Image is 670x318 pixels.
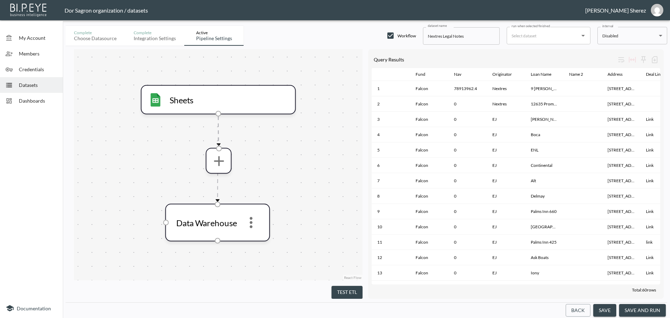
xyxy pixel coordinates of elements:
th: 5 [372,142,410,158]
th: Falcon [410,142,448,158]
th: Falcon [410,265,448,281]
div: Name 2 [569,70,583,79]
th: 0 [448,142,487,158]
th: Nextres [487,96,525,112]
th: Palms Inn 660 [525,204,564,219]
div: [PERSON_NAME] Sherez [585,7,646,14]
th: 6 [372,158,410,173]
div: Integration settings [134,35,176,42]
th: 0 [448,235,487,250]
div: Query Results [374,57,616,62]
button: ariels@ibi.co.il [646,2,668,19]
label: interval [602,24,613,28]
th: 78913962.4 [448,81,487,96]
th: 4 [372,127,410,142]
th: 1 [372,81,410,96]
th: EJ [487,281,525,296]
div: Fund [416,70,425,79]
th: Falcon [410,235,448,250]
th: 0 [448,158,487,173]
th: 13 [372,265,410,281]
th: Palms Inn 425 [525,235,564,250]
span: Documentation [17,305,51,311]
div: Pipeline settings [196,35,232,42]
th: 0 [448,173,487,188]
th: 12635 Promontory Rd, Los Angeles, CA 90049 [602,96,640,112]
th: 3 [372,112,410,127]
label: dataset name [428,23,447,28]
div: Complete [74,30,117,35]
th: 2 [372,96,410,112]
th: Nextres [487,81,525,96]
th: 9 [372,204,410,219]
th: Ask Boats [525,250,564,265]
th: 8 [372,188,410,204]
div: Choose datasource [74,35,117,42]
span: Dashboards [19,97,57,104]
th: 9 Ely [525,81,564,96]
th: Delmay [525,188,564,204]
button: save [593,304,616,317]
th: 851 NE 1st Ave, Unit 5211, Miami, FL 33130 [602,265,640,281]
th: 741 Bayshore Dr #2S, Fort Lauderdale, FL 33304 [602,158,640,173]
span: Credentials [19,66,57,73]
th: Falcon [410,250,448,265]
th: Falcon [410,127,448,142]
div: Address [608,70,623,79]
button: save and run [619,304,666,317]
th: 0 [448,188,487,204]
span: Fund [416,70,434,79]
div: Deal Link [646,70,663,79]
th: 12635 Promontory [525,96,564,112]
th: 12 [372,250,410,265]
div: Wrap text [616,54,627,65]
th: 2131 Hollywood Blvd, #303-308, & #401-408, Hollywood, FL 33020 [602,188,640,204]
span: Nav [454,70,470,79]
span: My Account [19,34,57,42]
button: Back [566,304,590,317]
th: 7 [372,173,410,188]
img: bipeye-logo [9,2,49,17]
th: Falcon [410,112,448,127]
th: 0 [448,112,487,127]
th: Alt [525,173,564,188]
th: 0 [448,250,487,265]
a: Documentation [6,304,57,312]
th: 0 [448,281,487,296]
div: Sticky left columns: 0 [638,54,649,65]
th: 8425 Windsor Dr, Miramar, FL 33025 [602,173,640,188]
th: Falcon [410,219,448,235]
th: 10 [372,219,410,235]
input: Select dataset [510,30,577,41]
th: 0 [448,96,487,112]
span: Loan Name [531,70,560,79]
th: 4127 NE Rigerls Cove Way, Jensen Beach, FL 34957 [602,112,640,127]
th: 900 Sharazad Blvd, Opa Locka, FL 33054 [602,281,640,296]
th: 0 [448,127,487,142]
th: 2716 48th St, Vero Beach FL 32967 [602,219,640,235]
div: Complete [134,30,176,35]
th: EJ [487,173,525,188]
div: Originator [492,70,512,79]
th: EJ [487,127,525,142]
th: 0 [448,204,487,219]
th: EJ [487,158,525,173]
span: Originator [492,70,521,79]
label: run when selected finished [512,24,550,28]
th: Union [525,281,564,296]
th: 425 N 26th St, Fort Pierce Fl 34947 [602,235,640,250]
th: EJ [487,235,525,250]
th: EJ [487,142,525,158]
div: Disabled [602,32,656,40]
th: Falcon [410,81,448,96]
th: 11 [372,235,410,250]
th: ENL [525,142,564,158]
th: Falcon [410,188,448,204]
th: 0 [448,219,487,235]
button: Test ETL [332,286,363,299]
span: Name 2 [569,70,592,79]
th: Continental [525,158,564,173]
a: React Flow attribution [344,275,362,280]
div: Nav [454,70,461,79]
th: EJ [487,250,525,265]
